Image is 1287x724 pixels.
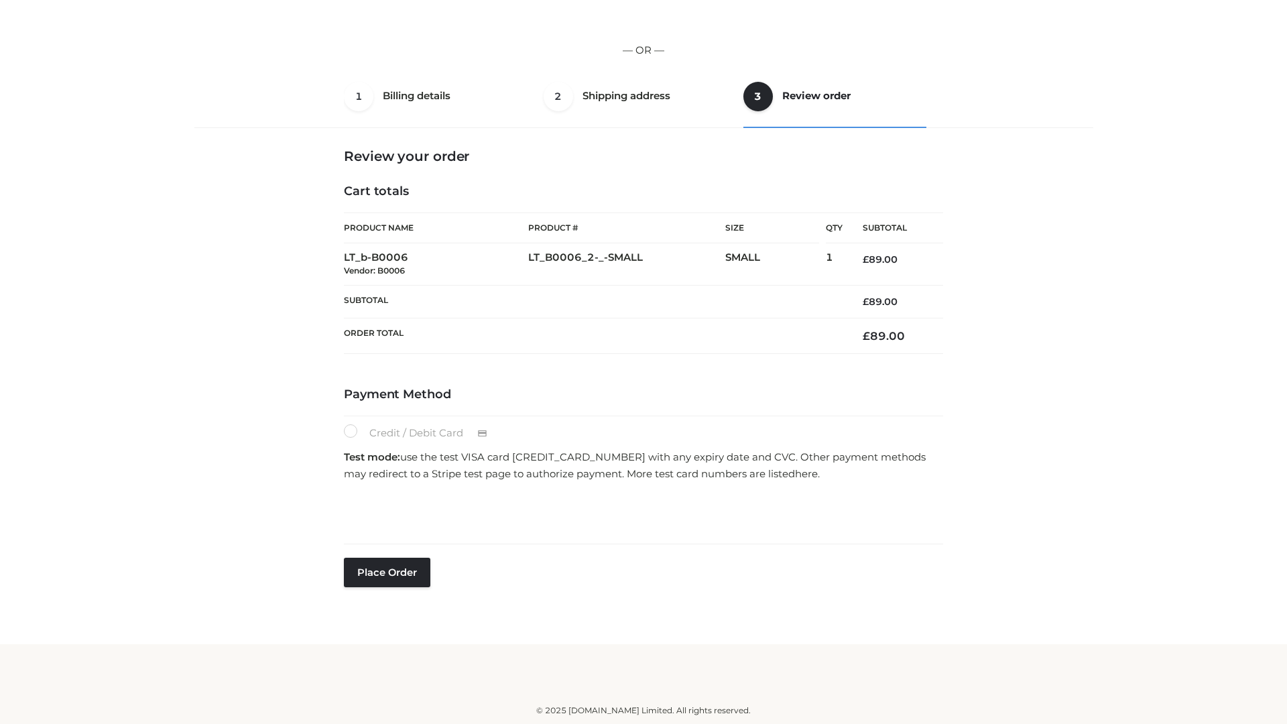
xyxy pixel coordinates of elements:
h3: Review your order [344,148,943,164]
th: Subtotal [344,285,843,318]
span: £ [863,253,869,265]
span: £ [863,329,870,343]
bdi: 89.00 [863,296,898,308]
label: Credit / Debit Card [344,424,501,442]
td: 1 [826,243,843,286]
strong: Test mode: [344,450,400,463]
button: Place order [344,558,430,587]
td: LT_B0006_2-_-SMALL [528,243,725,286]
span: £ [863,296,869,308]
bdi: 89.00 [863,253,898,265]
a: here [795,467,818,480]
div: © 2025 [DOMAIN_NAME] Limited. All rights reserved. [199,704,1088,717]
th: Subtotal [843,213,943,243]
th: Product Name [344,213,528,243]
p: use the test VISA card [CREDIT_CARD_NUMBER] with any expiry date and CVC. Other payment methods m... [344,448,943,483]
th: Size [725,213,819,243]
td: SMALL [725,243,826,286]
small: Vendor: B0006 [344,265,405,276]
h4: Payment Method [344,387,943,402]
th: Product # [528,213,725,243]
th: Order Total [344,318,843,354]
td: LT_b-B0006 [344,243,528,286]
h4: Cart totals [344,184,943,199]
iframe: Secure payment input frame [341,487,940,536]
bdi: 89.00 [863,329,905,343]
img: Credit / Debit Card [470,426,495,442]
p: — OR — [199,42,1088,59]
th: Qty [826,213,843,243]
